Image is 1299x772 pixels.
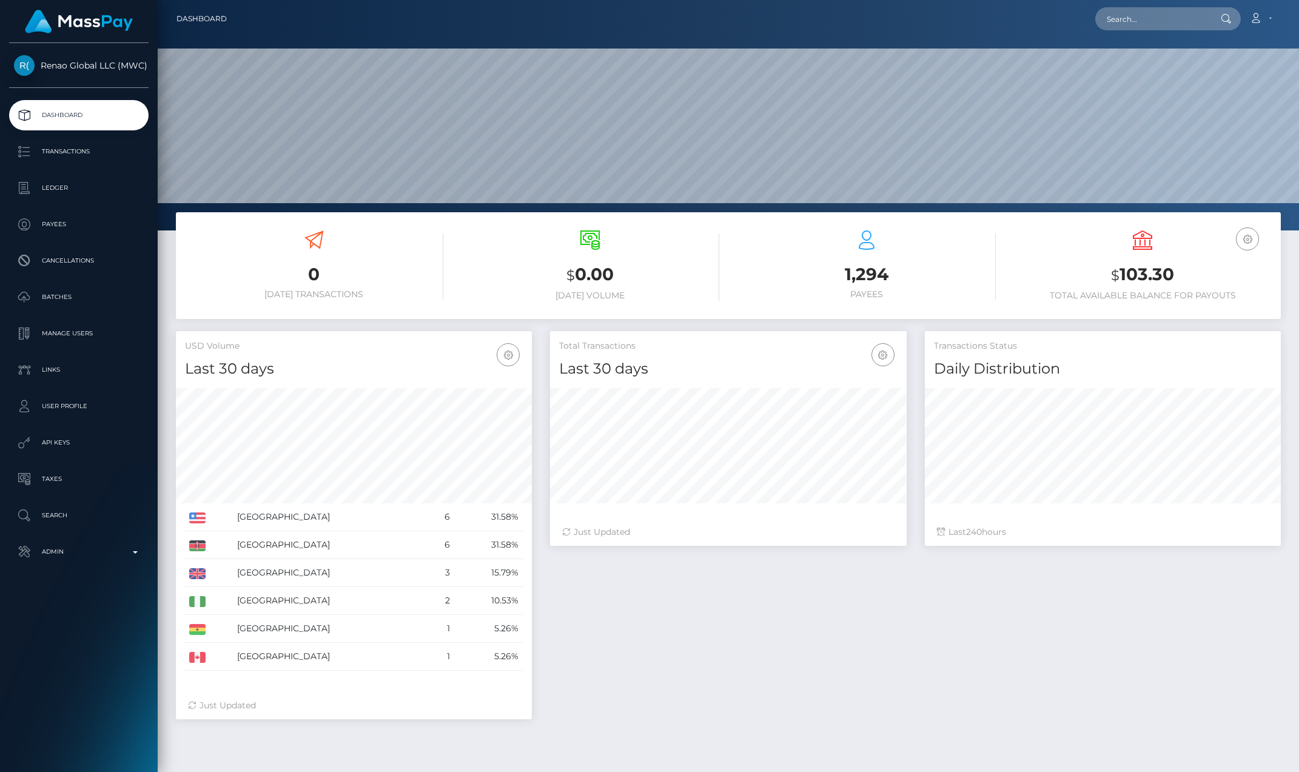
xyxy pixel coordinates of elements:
[566,267,575,284] small: $
[737,263,996,286] h3: 1,294
[176,6,227,32] a: Dashboard
[428,615,454,643] td: 1
[14,434,144,452] p: API Keys
[189,512,206,523] img: US.png
[559,358,897,380] h4: Last 30 days
[189,624,206,635] img: GH.png
[14,397,144,415] p: User Profile
[14,106,144,124] p: Dashboard
[14,215,144,233] p: Payees
[233,531,428,559] td: [GEOGRAPHIC_DATA]
[9,500,149,531] a: Search
[9,391,149,421] a: User Profile
[454,615,523,643] td: 5.26%
[454,559,523,587] td: 15.79%
[14,179,144,197] p: Ledger
[14,324,144,343] p: Manage Users
[937,526,1269,539] div: Last hours
[9,173,149,203] a: Ledger
[14,252,144,270] p: Cancellations
[233,615,428,643] td: [GEOGRAPHIC_DATA]
[189,540,206,551] img: KE.png
[9,318,149,349] a: Manage Users
[966,526,982,537] span: 240
[9,60,149,71] span: Renao Global LLC (MWC)
[462,263,720,287] h3: 0.00
[189,596,206,607] img: NG.png
[428,531,454,559] td: 6
[185,263,443,286] h3: 0
[9,537,149,567] a: Admin
[428,559,454,587] td: 3
[14,55,35,76] img: Renao Global LLC (MWC)
[9,246,149,276] a: Cancellations
[188,699,520,712] div: Just Updated
[14,288,144,306] p: Batches
[9,209,149,240] a: Payees
[1014,290,1272,301] h6: Total Available Balance for Payouts
[737,289,996,300] h6: Payees
[9,464,149,494] a: Taxes
[233,559,428,587] td: [GEOGRAPHIC_DATA]
[559,340,897,352] h5: Total Transactions
[185,340,523,352] h5: USD Volume
[189,652,206,663] img: CA.png
[9,136,149,167] a: Transactions
[428,643,454,671] td: 1
[454,643,523,671] td: 5.26%
[14,470,144,488] p: Taxes
[233,643,428,671] td: [GEOGRAPHIC_DATA]
[462,290,720,301] h6: [DATE] Volume
[454,587,523,615] td: 10.53%
[233,503,428,531] td: [GEOGRAPHIC_DATA]
[14,506,144,525] p: Search
[428,587,454,615] td: 2
[428,503,454,531] td: 6
[14,143,144,161] p: Transactions
[9,282,149,312] a: Batches
[14,361,144,379] p: Links
[454,531,523,559] td: 31.58%
[934,358,1272,380] h4: Daily Distribution
[1111,267,1119,284] small: $
[25,10,133,33] img: MassPay Logo
[454,503,523,531] td: 31.58%
[1095,7,1209,30] input: Search...
[233,587,428,615] td: [GEOGRAPHIC_DATA]
[9,355,149,385] a: Links
[1014,263,1272,287] h3: 103.30
[189,568,206,579] img: GB.png
[9,428,149,458] a: API Keys
[934,340,1272,352] h5: Transactions Status
[562,526,894,539] div: Just Updated
[14,543,144,561] p: Admin
[185,289,443,300] h6: [DATE] Transactions
[185,358,523,380] h4: Last 30 days
[9,100,149,130] a: Dashboard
